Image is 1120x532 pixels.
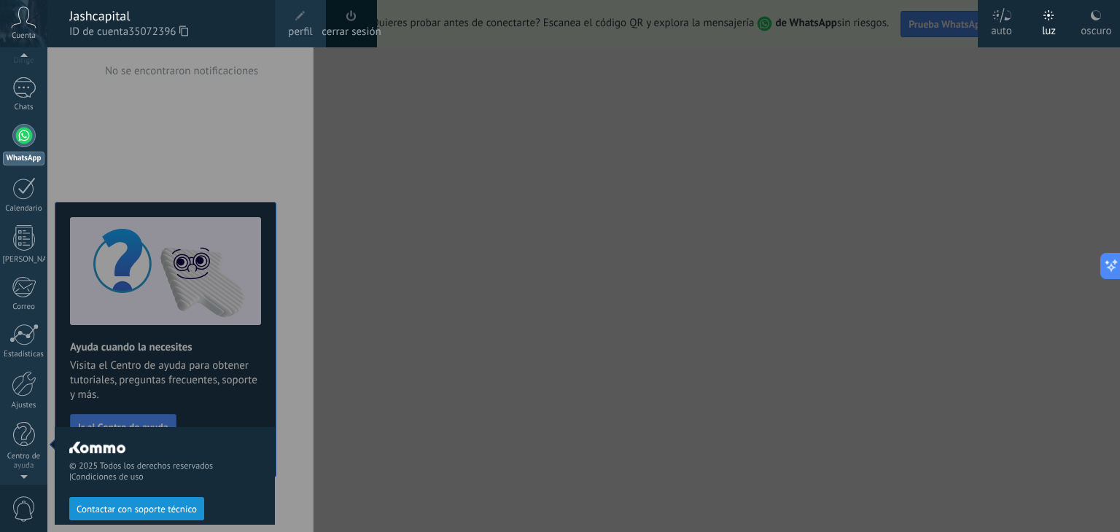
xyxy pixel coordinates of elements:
button: Contactar con soporte técnico [69,497,204,520]
font: Contactar con soporte técnico [77,503,197,515]
font: Cuenta [12,31,36,41]
font: Centro de ayuda [7,451,40,471]
font: 35072396 [128,25,176,39]
a: Condiciones de uso [71,472,144,482]
font: Calendario [5,203,42,214]
font: Correo [12,302,35,312]
a: cerrar sesión [322,24,381,40]
font: ID de cuenta [69,25,128,39]
font: © 2025 Todos los derechos reservados | [69,461,213,482]
font: perfil [288,25,312,39]
font: auto [991,24,1012,38]
font: WhatsApp [7,153,42,163]
font: Chats [14,102,33,112]
a: Contactar con soporte técnico [69,503,204,514]
font: oscuro [1081,24,1111,38]
font: cerrar sesión [322,25,381,39]
font: [PERSON_NAME] [3,254,61,265]
font: Ajustes [12,400,36,410]
font: Estadísticas [4,349,44,359]
font: luz [1042,24,1056,38]
font: Jashcapital [69,7,130,24]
